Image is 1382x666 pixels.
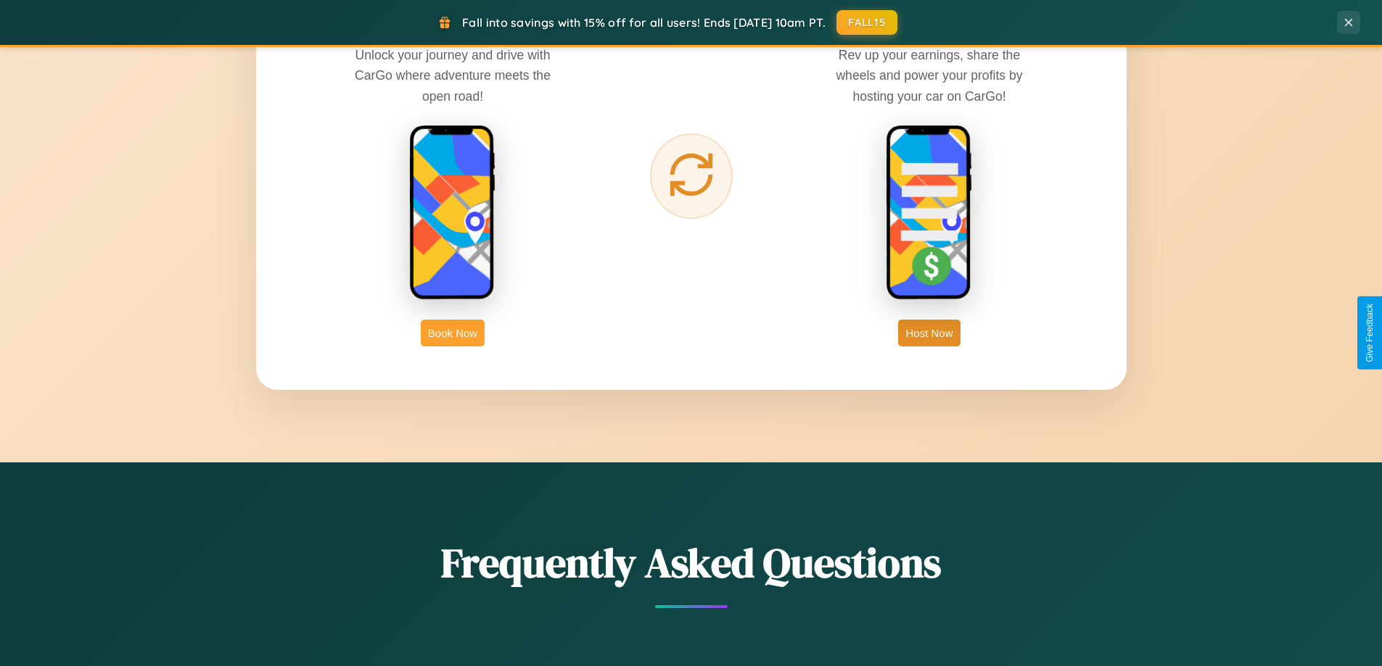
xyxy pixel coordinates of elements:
img: host phone [886,125,973,301]
h2: Frequently Asked Questions [256,535,1127,591]
p: Unlock your journey and drive with CarGo where adventure meets the open road! [344,45,562,106]
img: rent phone [409,125,496,301]
span: Fall into savings with 15% off for all users! Ends [DATE] 10am PT. [462,15,826,30]
button: Book Now [421,320,485,346]
p: Rev up your earnings, share the wheels and power your profits by hosting your car on CarGo! [820,45,1038,106]
button: Host Now [898,320,960,346]
div: Give Feedback [1365,304,1375,362]
button: FALL15 [836,10,897,35]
